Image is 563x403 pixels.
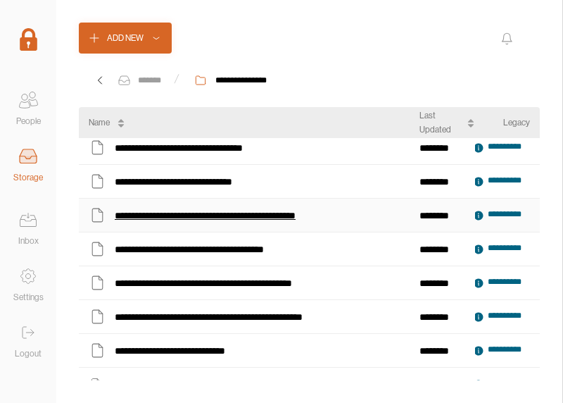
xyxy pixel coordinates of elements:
[13,170,43,185] div: Storage
[79,23,172,54] button: Add New
[419,108,459,137] div: Last Updated
[15,347,42,361] div: Logout
[13,290,44,304] div: Settings
[107,31,144,45] div: Add New
[89,116,110,130] div: Name
[18,234,39,248] div: Inbox
[503,116,530,130] div: Legacy
[16,114,41,128] div: People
